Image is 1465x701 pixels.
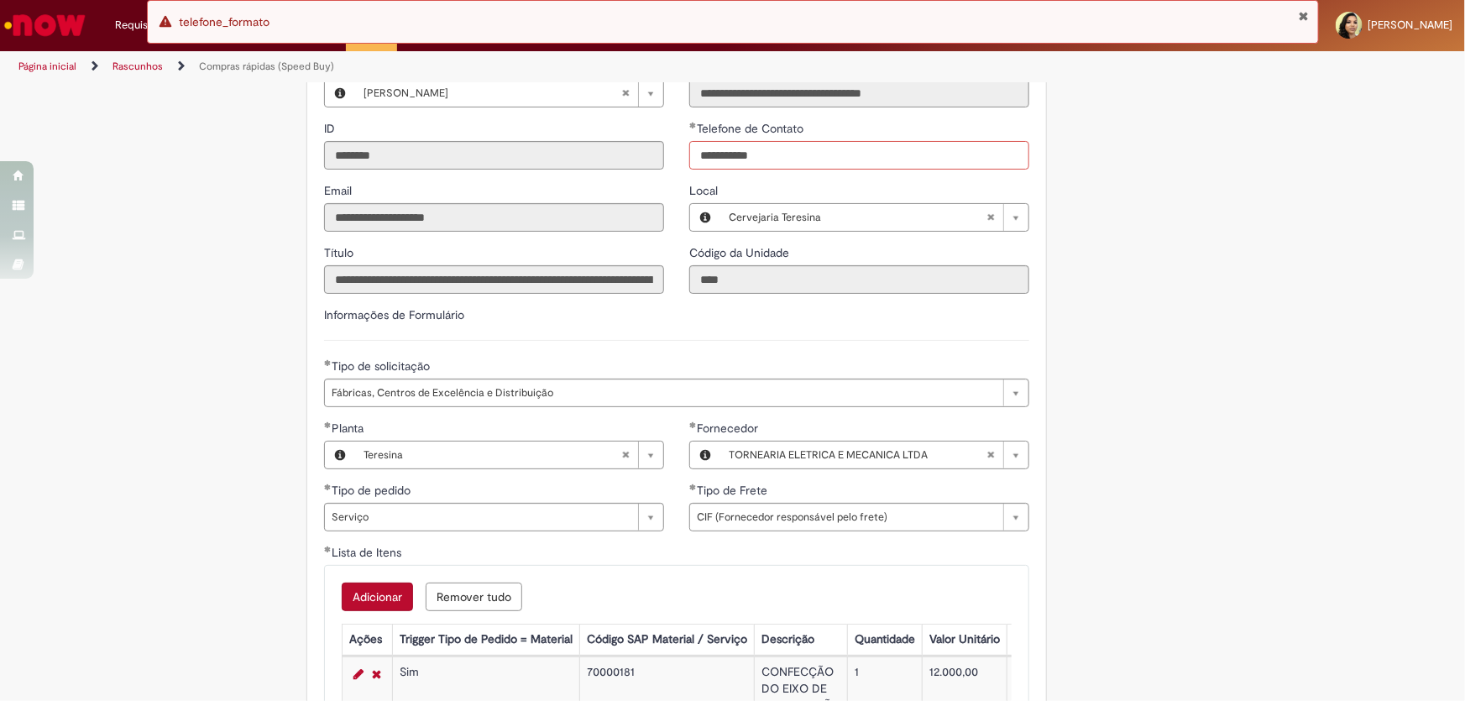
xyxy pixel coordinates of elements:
span: TORNEARIA ELETRICA E MECANICA LTDA [729,442,986,468]
abbr: Limpar campo Fornecedor [978,442,1003,468]
th: Valor Total Moeda [1007,625,1115,656]
input: Título [324,265,664,294]
span: Tipo de Frete [697,483,771,498]
span: Fábricas, Centros de Excelência e Distribuição [332,379,995,406]
span: Somente leitura - ID [324,121,338,136]
th: Trigger Tipo de Pedido = Material [393,625,580,656]
label: Somente leitura - Título [324,244,357,261]
a: TeresinaLimpar campo Planta [355,442,663,468]
button: Favorecido, Visualizar este registro Sylvya Roberta Araujo Rodrigues [325,80,355,107]
span: Planta, Teresina [332,421,367,436]
span: Local [689,183,721,198]
span: Obrigatório Preenchido [324,546,332,552]
span: Tipo de pedido [332,483,414,498]
span: [PERSON_NAME] [364,80,621,107]
ul: Trilhas de página [13,51,964,82]
a: [PERSON_NAME]Limpar campo Favorecido [355,80,663,107]
span: Serviço [332,504,630,531]
span: Telefone de Contato [697,121,807,136]
span: telefone_formato [180,14,270,29]
input: Telefone de Contato [689,141,1029,170]
a: Cervejaria TeresinaLimpar campo Local [720,204,1028,231]
label: Somente leitura - Código da Unidade [689,244,793,261]
span: Cervejaria Teresina [729,204,986,231]
abbr: Limpar campo Favorecido [613,80,638,107]
span: [PERSON_NAME] [1368,18,1452,32]
input: Email [324,203,664,232]
button: Local, Visualizar este registro Cervejaria Teresina [690,204,720,231]
span: Somente leitura - Título [324,245,357,260]
button: Remove all rows for Lista de Itens [426,583,522,611]
span: Tipo de solicitação [332,358,433,374]
label: Somente leitura - ID [324,120,338,137]
button: Fornecedor , Visualizar este registro TORNEARIA ELETRICA E MECANICA LTDA [690,442,720,468]
a: TORNEARIA ELETRICA E MECANICA LTDALimpar campo Fornecedor [720,442,1028,468]
span: Obrigatório Preenchido [324,359,332,366]
th: Quantidade [848,625,923,656]
input: Código da Unidade [689,265,1029,294]
span: Obrigatório Preenchido [324,421,332,428]
span: Obrigatório Preenchido [324,484,332,490]
th: Código SAP Material / Serviço [580,625,755,656]
abbr: Limpar campo Planta [613,442,638,468]
span: Teresina [364,442,621,468]
span: Requisições [115,17,174,34]
input: Departamento [689,79,1029,107]
th: Ações [343,625,393,656]
span: Obrigatório Preenchido [689,122,697,128]
abbr: Limpar campo Local [978,204,1003,231]
span: Obrigatório Preenchido [689,421,697,428]
span: Obrigatório Preenchido [689,484,697,490]
th: Valor Unitário [923,625,1007,656]
th: Descrição [755,625,848,656]
button: Fechar Notificação [1299,9,1310,23]
span: Lista de Itens [332,545,405,560]
img: ServiceNow [2,8,88,42]
span: Somente leitura - Email [324,183,355,198]
a: Compras rápidas (Speed Buy) [199,60,334,73]
a: Remover linha 1 [368,664,385,684]
input: ID [324,141,664,170]
label: Informações de Formulário [324,307,464,322]
span: CIF (Fornecedor responsável pelo frete) [697,504,995,531]
a: Página inicial [18,60,76,73]
a: Editar Linha 1 [349,664,368,684]
label: Somente leitura - Email [324,182,355,199]
span: Somente leitura - Código da Unidade [689,245,793,260]
button: Planta, Visualizar este registro Teresina [325,442,355,468]
button: Add a row for Lista de Itens [342,583,413,611]
span: Fornecedor , TORNEARIA ELETRICA E MECANICA LTDA [697,421,761,436]
a: Rascunhos [112,60,163,73]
